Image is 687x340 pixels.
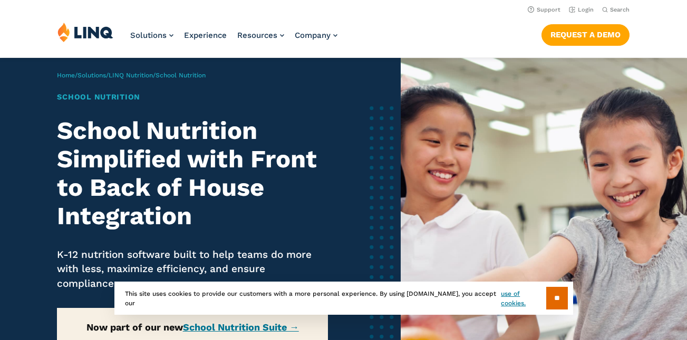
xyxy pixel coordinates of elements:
[156,72,206,79] span: School Nutrition
[295,31,337,40] a: Company
[541,24,630,45] a: Request a Demo
[57,92,327,103] h1: School Nutrition
[57,72,206,79] span: / / /
[184,31,227,40] a: Experience
[528,6,560,13] a: Support
[130,31,173,40] a: Solutions
[602,6,630,14] button: Open Search Bar
[114,282,573,315] div: This site uses cookies to provide our customers with a more personal experience. By using [DOMAIN...
[569,6,594,13] a: Login
[501,289,546,308] a: use of cookies.
[130,31,167,40] span: Solutions
[237,31,277,40] span: Resources
[183,322,299,333] a: School Nutrition Suite →
[57,116,327,230] h2: School Nutrition Simplified with Front to Back of House Integration
[57,247,327,291] p: K-12 nutrition software built to help teams do more with less, maximize efficiency, and ensure co...
[78,72,106,79] a: Solutions
[610,6,630,13] span: Search
[541,22,630,45] nav: Button Navigation
[130,22,337,57] nav: Primary Navigation
[57,22,113,42] img: LINQ | K‑12 Software
[86,322,299,333] strong: Now part of our new
[295,31,331,40] span: Company
[109,72,153,79] a: LINQ Nutrition
[237,31,284,40] a: Resources
[57,72,75,79] a: Home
